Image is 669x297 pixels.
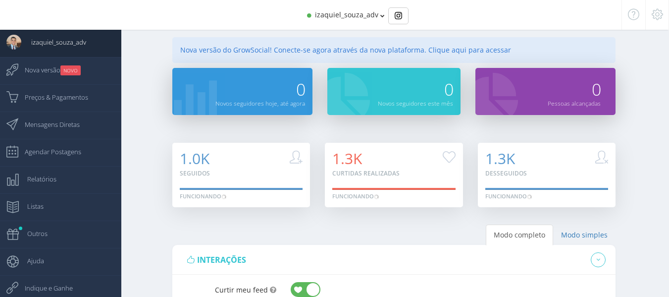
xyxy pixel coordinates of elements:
[17,194,44,219] span: Listas
[315,10,378,19] span: izaquiel_souza_adv
[395,12,402,19] img: Instagram_simple_icon.svg
[378,99,453,107] small: Novos seguidores este mês
[21,30,86,55] span: izaquiel_souza_adv
[215,99,305,107] small: Novos seguidores hoje, até agora
[332,148,362,169] span: 1.3K
[548,99,601,107] small: Pessoas alcançadas
[15,139,81,164] span: Agendar Postagens
[180,192,226,200] div: Funcionando
[593,267,659,292] iframe: Abre um widget para que você possa encontrar mais informações
[332,192,379,200] div: Funcionando
[15,85,88,110] span: Preços & Pagamentos
[17,167,56,191] span: Relatórios
[486,225,553,245] a: Modo completo
[180,169,210,178] small: Seguidos
[592,78,601,101] span: 0
[6,35,21,50] img: User Image
[296,78,305,101] span: 0
[221,194,226,199] img: loader.gif
[388,7,409,24] div: Basic example
[197,254,246,265] span: interações
[15,112,80,137] span: Mensagens Diretas
[172,37,616,63] div: Nova versão do GrowSocial! Conecte-se agora através da nova plataforma. Clique aqui para acessar
[180,148,209,169] span: 1.0K
[374,194,379,199] img: loader.gif
[444,78,453,101] span: 0
[485,192,532,200] div: Funcionando
[332,169,400,178] small: Curtidas realizadas
[17,248,44,273] span: Ajuda
[15,58,81,82] span: Nova versão
[527,194,532,199] img: loader.gif
[60,65,81,75] small: NOVO
[553,225,616,245] a: Modo simples
[485,148,515,169] span: 1.3K
[215,285,268,295] span: Curtir meu feed
[17,221,48,246] span: Outros
[485,169,527,178] small: Desseguidos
